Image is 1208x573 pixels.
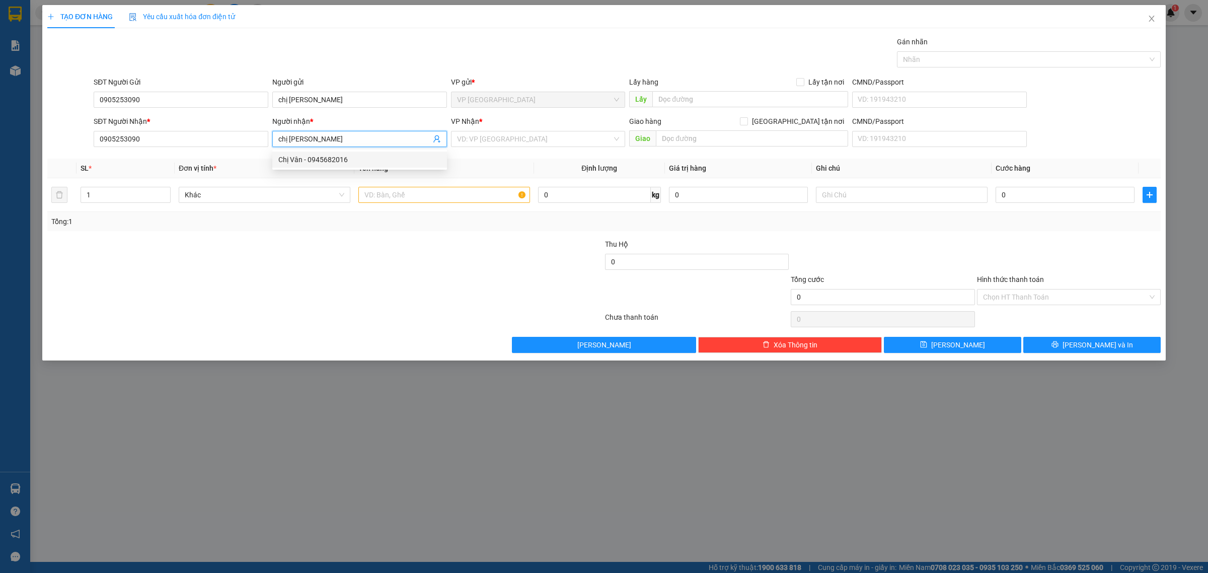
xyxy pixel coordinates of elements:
[1148,15,1156,23] span: close
[629,78,658,86] span: Lấy hàng
[996,164,1030,172] span: Cước hàng
[278,154,441,165] div: Chị Vân - 0945682016
[1023,337,1161,353] button: printer[PERSON_NAME] và In
[185,187,344,202] span: Khác
[698,337,882,353] button: deleteXóa Thông tin
[1138,5,1166,33] button: Close
[897,38,928,46] label: Gán nhãn
[652,91,848,107] input: Dọc đường
[94,77,268,88] div: SĐT Người Gửi
[581,164,617,172] span: Định lượng
[816,187,988,203] input: Ghi Chú
[51,187,67,203] button: delete
[512,337,696,353] button: [PERSON_NAME]
[457,92,620,107] span: VP Nha Trang
[852,77,1027,88] div: CMND/Passport
[763,341,770,349] span: delete
[651,187,661,203] span: kg
[433,135,441,143] span: user-add
[604,312,790,329] div: Chưa thanh toán
[977,275,1044,283] label: Hình thức thanh toán
[81,164,89,172] span: SL
[129,13,235,21] span: Yêu cầu xuất hóa đơn điện tử
[931,339,985,350] span: [PERSON_NAME]
[669,164,706,172] span: Giá trị hàng
[51,216,466,227] div: Tổng: 1
[1143,191,1156,199] span: plus
[629,91,652,107] span: Lấy
[272,116,447,127] div: Người nhận
[451,117,479,125] span: VP Nhận
[884,337,1021,353] button: save[PERSON_NAME]
[629,117,661,125] span: Giao hàng
[1063,339,1133,350] span: [PERSON_NAME] và In
[605,240,628,248] span: Thu Hộ
[774,339,817,350] span: Xóa Thông tin
[748,116,848,127] span: [GEOGRAPHIC_DATA] tận nơi
[451,77,626,88] div: VP gửi
[1051,341,1059,349] span: printer
[129,13,137,21] img: icon
[629,130,656,147] span: Giao
[47,13,54,20] span: plus
[920,341,927,349] span: save
[47,13,113,21] span: TẠO ĐƠN HÀNG
[1143,187,1157,203] button: plus
[656,130,848,147] input: Dọc đường
[669,187,808,203] input: 0
[94,116,268,127] div: SĐT Người Nhận
[358,187,530,203] input: VD: Bàn, Ghế
[812,159,992,178] th: Ghi chú
[804,77,848,88] span: Lấy tận nơi
[272,152,447,168] div: Chị Vân - 0945682016
[179,164,216,172] span: Đơn vị tính
[852,116,1027,127] div: CMND/Passport
[791,275,824,283] span: Tổng cước
[272,77,447,88] div: Người gửi
[577,339,631,350] span: [PERSON_NAME]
